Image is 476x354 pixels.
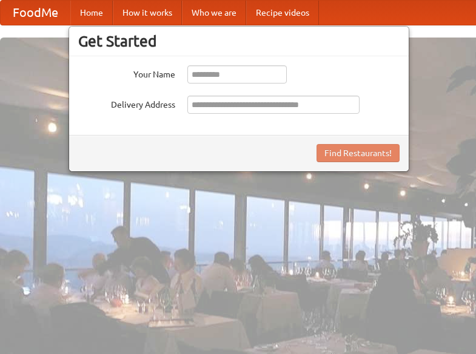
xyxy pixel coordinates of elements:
[70,1,113,25] a: Home
[1,1,70,25] a: FoodMe
[246,1,319,25] a: Recipe videos
[182,1,246,25] a: Who we are
[113,1,182,25] a: How it works
[317,144,400,162] button: Find Restaurants!
[78,32,400,50] h3: Get Started
[78,65,175,80] label: Your Name
[78,96,175,111] label: Delivery Address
